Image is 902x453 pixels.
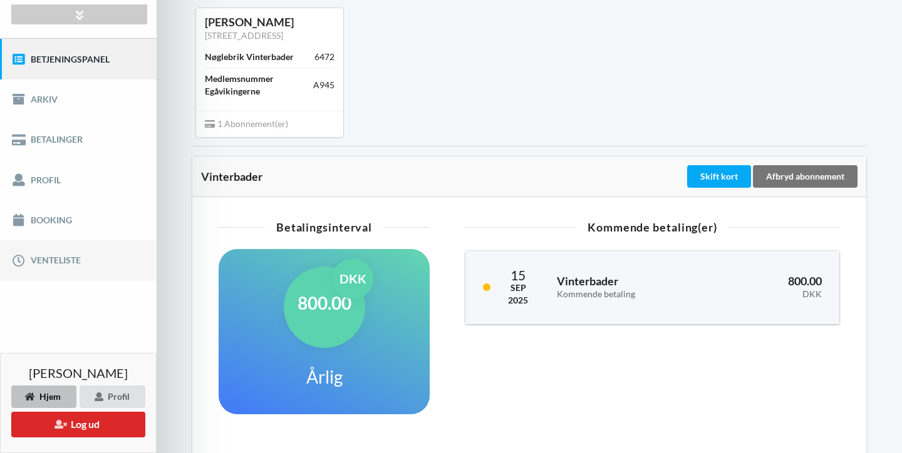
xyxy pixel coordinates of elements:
h1: 800.00 [298,292,351,314]
div: DKK [720,289,822,300]
div: Kommende betaling(er) [465,221,840,233]
span: [PERSON_NAME] [29,367,128,379]
div: Kommende betaling [557,289,703,300]
div: A945 [313,79,334,91]
button: Log ud [11,412,145,437]
div: Nøglebrik Vinterbader [205,51,294,63]
div: 2025 [508,294,528,307]
div: Skift kort [687,165,751,188]
div: Vinterbader [201,170,685,183]
span: 1 Abonnement(er) [205,118,288,129]
div: Hjem [11,385,76,408]
div: Medlemsnummer Egåvikingerne [205,73,313,98]
div: [PERSON_NAME] [205,15,334,29]
div: Betalingsinterval [219,221,430,233]
div: DKK [333,258,373,299]
a: [STREET_ADDRESS] [205,30,283,41]
div: 6472 [314,51,334,63]
h1: Årlig [306,365,343,388]
div: Sep [508,282,528,294]
div: Profil [80,385,145,408]
div: Afbryd abonnement [753,165,858,188]
h3: 800.00 [720,274,822,299]
h3: Vinterbader [557,274,703,299]
div: 15 [508,268,528,282]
